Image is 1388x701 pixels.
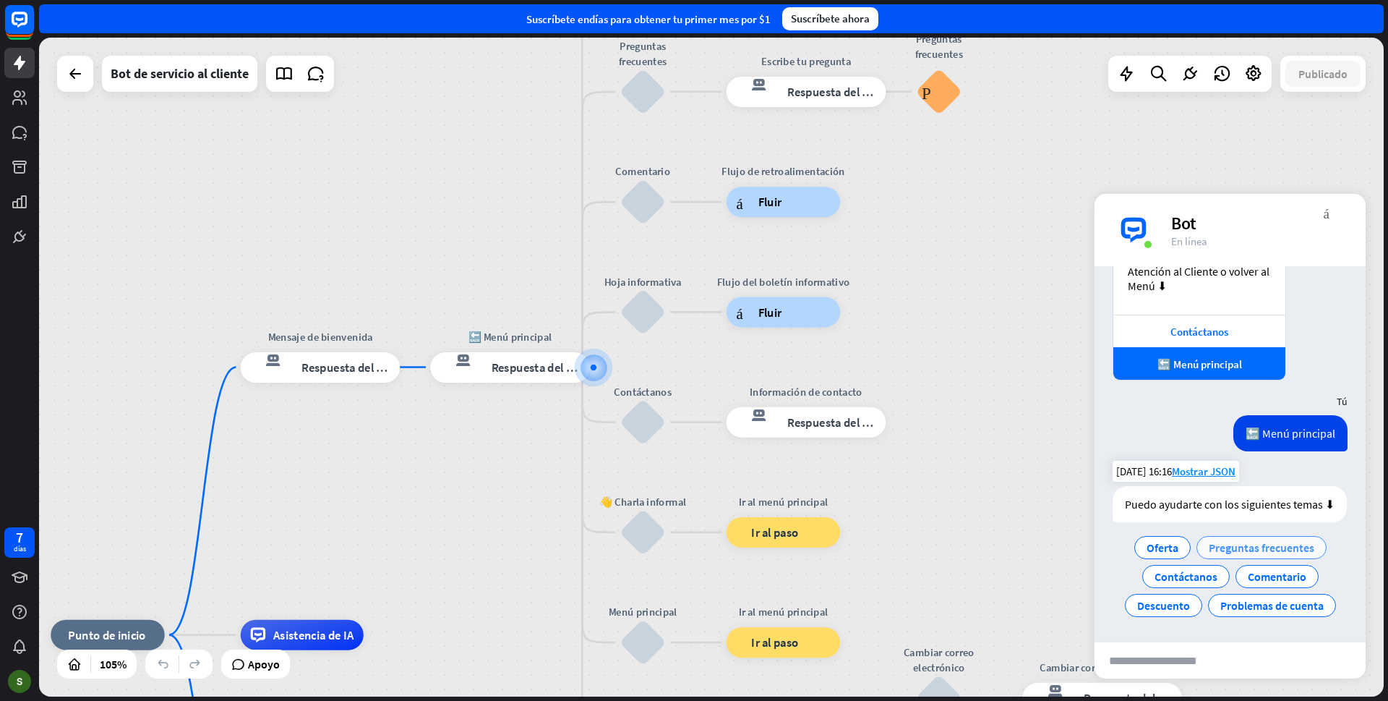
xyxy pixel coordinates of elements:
[440,352,479,368] font: respuesta del bot de bloqueo
[468,330,552,344] font: 🔙 Menú principal
[736,407,774,422] font: respuesta del bot de bloqueo
[787,415,880,430] font: Respuesta del bot
[1125,497,1335,511] font: Puedo ayudarte con los siguientes temas ⬇
[736,77,774,92] font: respuesta del bot de bloqueo
[68,627,145,642] font: Punto de inicio
[1116,464,1172,478] font: [DATE] 16:16
[1172,464,1235,478] font: Mostrar JSON
[111,56,249,92] div: Bot de servicio al cliente
[739,495,828,509] font: Ir al menú principal
[736,524,743,540] font: bloque_ir a
[915,32,963,61] font: Preguntas frecuentes
[14,544,26,553] font: días
[1040,660,1164,674] font: Cambiar correo electrónico
[750,385,862,399] font: Información de contacto
[1285,61,1361,87] button: Publicado
[1157,357,1242,371] font: 🔙 Menú principal
[526,12,589,26] font: Suscríbete en
[717,275,850,289] font: Flujo del boletín informativo
[599,495,686,509] font: 👋 Charla informal
[1209,540,1314,555] font: Preguntas frecuentes
[1137,598,1190,613] font: Descuento
[1236,644,1251,658] font: archivo adjunto de bloque
[791,12,870,25] font: Suscríbete ahora
[492,360,584,375] font: Respuesta del bot
[268,330,373,344] font: Mensaje de bienvenida
[922,83,956,100] font: Preguntas frecuentes sobre bloques
[1337,395,1348,408] font: Tú
[604,275,682,289] font: Hoja informativa
[1147,540,1178,555] font: Oferta
[736,635,743,650] font: bloque_ir a
[736,305,750,320] font: árbol constructor
[1298,67,1348,81] font: Publicado
[1154,569,1217,584] font: Contáctanos
[248,657,280,671] font: Apoyo
[609,606,677,619] font: Menú principal
[100,657,127,671] font: 105%
[250,352,288,368] font: respuesta del bot de bloqueo
[751,524,798,540] font: Ir al paso
[111,65,249,82] font: Bot de servicio al cliente
[1248,569,1306,584] font: Comentario
[758,195,782,210] font: Fluir
[1246,426,1335,441] font: 🔙 Menú principal
[758,305,782,320] font: Fluir
[1032,682,1071,697] font: respuesta del bot de bloqueo
[615,165,670,179] font: Comentario
[619,39,667,68] font: Preguntas frecuentes
[12,6,55,49] button: Abrir el widget de chat LiveChat
[721,165,844,179] font: Flujo de retroalimentación
[1171,212,1196,234] font: Bot
[1220,598,1324,613] font: Problemas de cuenta
[751,635,798,650] font: Ir al paso
[904,645,974,674] font: Cambiar correo electrónico
[273,627,354,642] font: Asistencia de IA
[589,12,771,26] font: días para obtener tu primer mes por $1
[4,527,35,558] a: 7 días
[16,528,23,546] font: 7
[787,84,880,99] font: Respuesta del bot
[614,385,672,399] font: Contáctanos
[1324,205,1329,219] font: más_vert
[301,360,394,375] font: Respuesta del bot
[1170,325,1228,339] font: Contáctanos
[739,606,828,619] font: Ir al menú principal
[736,195,750,210] font: árbol constructor
[1251,652,1355,669] font: enviar
[761,54,851,68] font: Escribe tu pregunta
[1171,234,1207,248] font: En línea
